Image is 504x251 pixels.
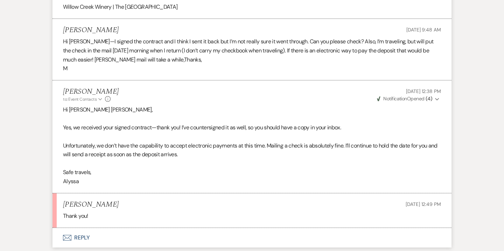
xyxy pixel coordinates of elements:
[63,37,441,73] div: Hi [PERSON_NAME]—I signed the contract and I think I sent it back but I’m not really sure it went...
[406,201,441,207] span: [DATE] 12:49 PM
[383,95,407,102] span: Notification
[63,96,103,102] button: to: Event Contacts
[63,105,441,114] p: Hi [PERSON_NAME] [PERSON_NAME],
[63,96,97,102] span: to: Event Contacts
[377,95,432,102] span: Opened
[63,200,119,209] h5: [PERSON_NAME]
[63,87,119,96] h5: [PERSON_NAME]
[63,177,441,186] p: Alyssa
[52,228,451,248] button: Reply
[63,141,441,159] p: Unfortunately, we don’t have the capability to accept electronic payments at this time. Mailing a...
[63,26,119,35] h5: [PERSON_NAME]
[63,123,441,132] p: Yes, we received your signed contract—thank you! I’ve countersigned it as well, so you should hav...
[63,168,441,177] p: Safe travels,
[426,95,432,102] strong: ( 4 )
[63,211,441,221] p: Thank you!
[376,95,441,102] button: NotificationOpened (4)
[63,2,441,12] p: Willow Creek Winery | The [GEOGRAPHIC_DATA]
[406,88,441,94] span: [DATE] 12:38 PM
[406,27,441,33] span: [DATE] 9:48 AM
